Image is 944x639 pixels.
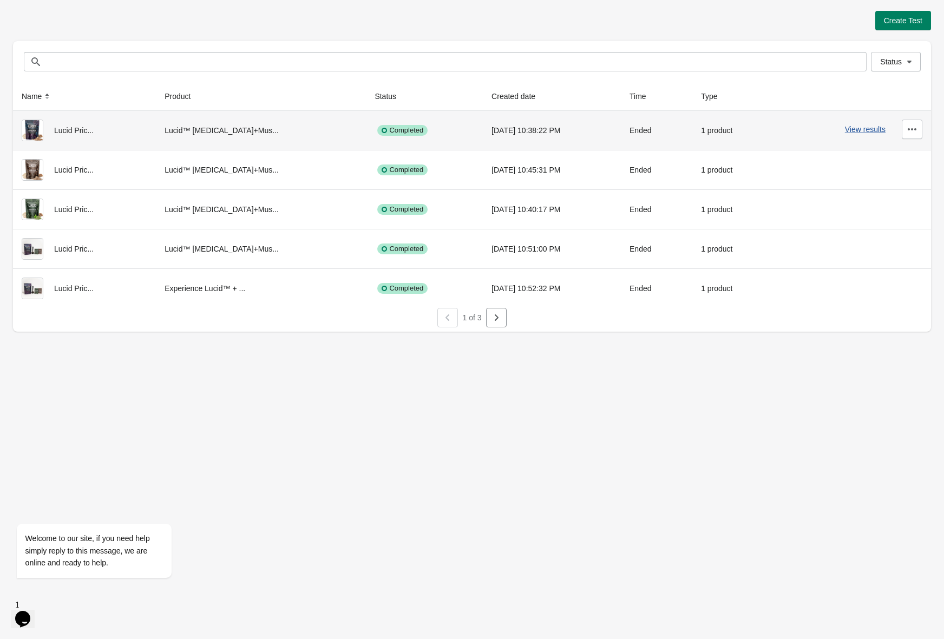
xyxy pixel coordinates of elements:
div: Lucid™ [MEDICAL_DATA]+Mus... [165,120,357,141]
button: Product [160,87,206,106]
div: Ended [630,199,684,220]
span: Status [880,57,902,66]
div: 1 product [701,159,762,181]
div: Completed [377,283,428,294]
div: Completed [377,125,428,136]
div: Lucid™ [MEDICAL_DATA]+Mus... [165,199,357,220]
div: Experience Lucid™ + ... [165,278,357,299]
div: 1 product [701,238,762,260]
button: Time [625,87,661,106]
span: 1 of 3 [462,313,481,322]
div: Ended [630,120,684,141]
div: [DATE] 10:51:00 PM [491,238,612,260]
div: Lucid™ [MEDICAL_DATA]+Mus... [165,159,357,181]
div: Ended [630,238,684,260]
div: Completed [377,204,428,215]
button: Create Test [875,11,931,30]
div: Lucid Pric... [22,159,147,181]
div: Lucid Pric... [22,238,147,260]
button: View results [845,125,886,134]
div: [DATE] 10:38:22 PM [491,120,612,141]
div: Ended [630,159,684,181]
span: Create Test [884,16,922,25]
div: [DATE] 10:45:31 PM [491,159,612,181]
button: Status [370,87,411,106]
iframe: chat widget [11,596,45,628]
div: Ended [630,278,684,299]
iframe: chat widget [11,426,206,590]
div: Lucid Pric... [22,120,147,141]
div: [DATE] 10:40:17 PM [491,199,612,220]
div: Completed [377,164,428,175]
button: Type [697,87,732,106]
div: Completed [377,243,428,254]
button: Created date [487,87,550,106]
div: 1 product [701,278,762,299]
button: Status [871,52,921,71]
div: Lucid Pric... [22,278,147,299]
div: Lucid™ [MEDICAL_DATA]+Mus... [165,238,357,260]
div: 1 product [701,120,762,141]
button: Name [17,87,57,106]
div: Lucid Pric... [22,199,147,220]
div: [DATE] 10:52:32 PM [491,278,612,299]
div: 1 product [701,199,762,220]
